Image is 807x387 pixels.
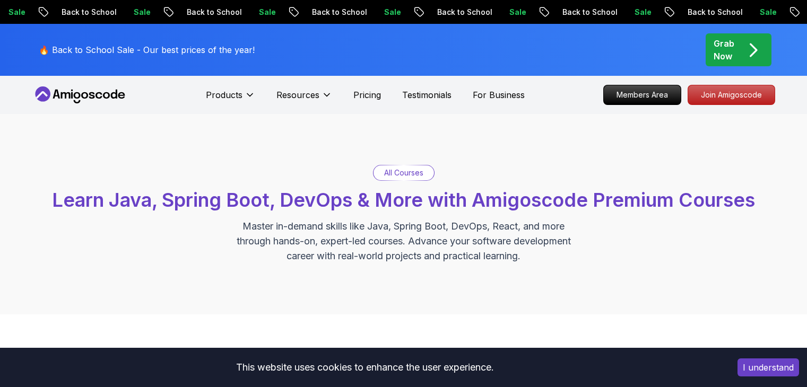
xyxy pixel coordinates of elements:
[473,89,525,101] a: For Business
[500,7,534,17] p: Sale
[52,188,755,212] span: Learn Java, Spring Boot, DevOps & More with Amigoscode Premium Courses
[353,89,381,101] a: Pricing
[8,356,722,379] div: This website uses cookies to enhance the user experience.
[53,7,125,17] p: Back to School
[276,89,332,110] button: Resources
[737,358,799,376] button: Accept cookies
[384,168,423,178] p: All Courses
[714,37,734,63] p: Grab Now
[751,7,785,17] p: Sale
[626,7,660,17] p: Sale
[125,7,159,17] p: Sale
[303,7,375,17] p: Back to School
[206,89,242,101] p: Products
[178,7,250,17] p: Back to School
[604,85,681,104] p: Members Area
[402,89,452,101] a: Testimonials
[225,219,582,263] p: Master in-demand skills like Java, Spring Boot, DevOps, React, and more through hands-on, expert-...
[276,89,319,101] p: Resources
[679,7,751,17] p: Back to School
[553,7,626,17] p: Back to School
[428,7,500,17] p: Back to School
[603,85,681,105] a: Members Area
[688,85,775,105] a: Join Amigoscode
[375,7,409,17] p: Sale
[250,7,284,17] p: Sale
[39,43,255,56] p: 🔥 Back to School Sale - Our best prices of the year!
[206,89,255,110] button: Products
